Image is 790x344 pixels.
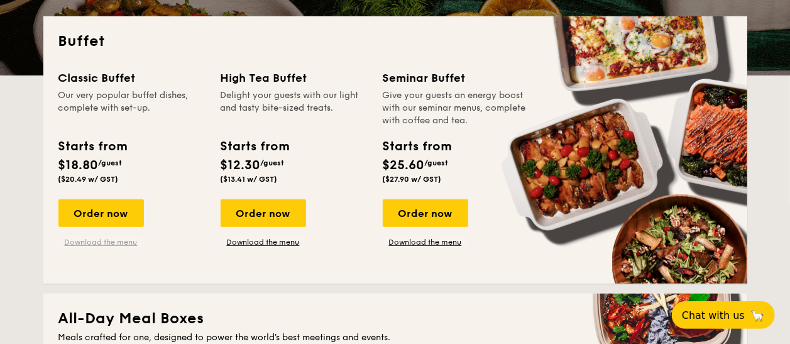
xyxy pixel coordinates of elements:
[425,158,449,167] span: /guest
[383,69,530,87] div: Seminar Buffet
[750,308,765,323] span: 🦙
[221,69,368,87] div: High Tea Buffet
[58,158,99,173] span: $18.80
[261,158,285,167] span: /guest
[58,89,206,127] div: Our very popular buffet dishes, complete with set-up.
[672,301,775,329] button: Chat with us🦙
[58,31,732,52] h2: Buffet
[58,309,732,329] h2: All-Day Meal Boxes
[58,237,144,247] a: Download the menu
[221,89,368,127] div: Delight your guests with our light and tasty bite-sized treats.
[383,89,530,127] div: Give your guests an energy boost with our seminar menus, complete with coffee and tea.
[221,199,306,227] div: Order now
[383,199,468,227] div: Order now
[58,69,206,87] div: Classic Buffet
[682,309,745,321] span: Chat with us
[99,158,123,167] span: /guest
[58,331,732,344] div: Meals crafted for one, designed to power the world's best meetings and events.
[221,175,278,184] span: ($13.41 w/ GST)
[221,158,261,173] span: $12.30
[221,237,306,247] a: Download the menu
[58,199,144,227] div: Order now
[383,237,468,247] a: Download the menu
[58,175,119,184] span: ($20.49 w/ GST)
[221,137,289,156] div: Starts from
[58,137,127,156] div: Starts from
[383,158,425,173] span: $25.60
[383,137,451,156] div: Starts from
[383,175,442,184] span: ($27.90 w/ GST)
